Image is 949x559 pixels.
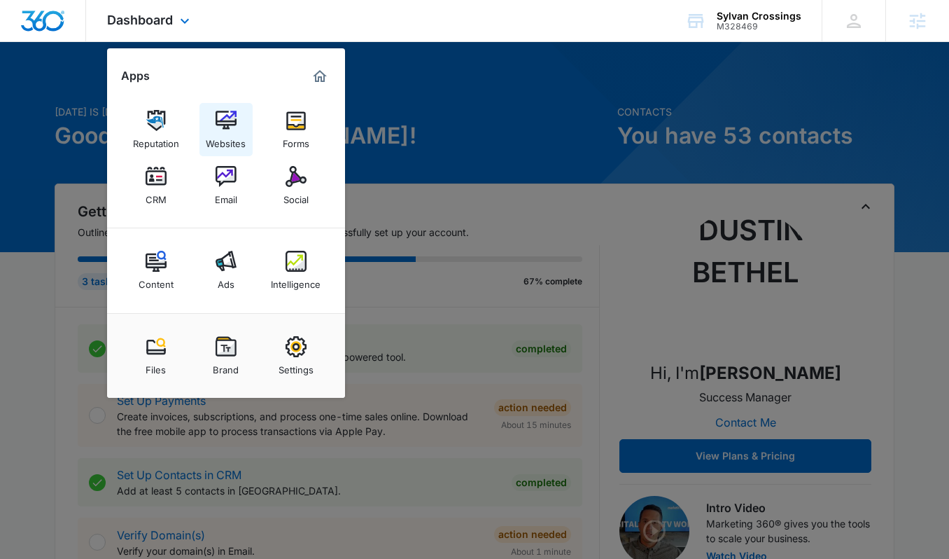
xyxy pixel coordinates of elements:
a: Forms [269,103,323,156]
div: Brand [213,357,239,375]
div: Forms [283,131,309,149]
a: Content [129,244,183,297]
div: CRM [146,187,167,205]
div: Social [283,187,309,205]
div: Websites [206,131,246,149]
a: Intelligence [269,244,323,297]
a: Ads [199,244,253,297]
a: Websites [199,103,253,156]
h2: Apps [121,69,150,83]
div: Settings [279,357,314,375]
div: Reputation [133,131,179,149]
a: Email [199,159,253,212]
a: Social [269,159,323,212]
a: Reputation [129,103,183,156]
div: Ads [218,272,234,290]
div: account name [717,11,801,22]
a: CRM [129,159,183,212]
a: Marketing 360® Dashboard [309,65,331,88]
div: Email [215,187,237,205]
div: account id [717,22,801,32]
div: Content [139,272,174,290]
a: Files [129,329,183,382]
a: Settings [269,329,323,382]
a: Brand [199,329,253,382]
div: Intelligence [271,272,321,290]
div: Files [146,357,166,375]
span: Dashboard [107,13,173,27]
